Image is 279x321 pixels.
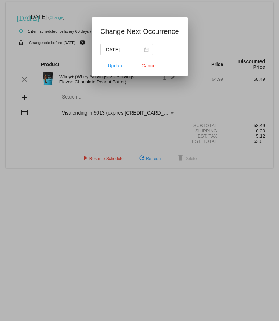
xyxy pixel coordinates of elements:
[104,46,142,53] input: Select date
[108,63,123,68] span: Update
[134,59,164,72] button: Close dialog
[100,59,131,72] button: Update
[100,26,179,37] h1: Change Next Occurrence
[141,63,157,68] span: Cancel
